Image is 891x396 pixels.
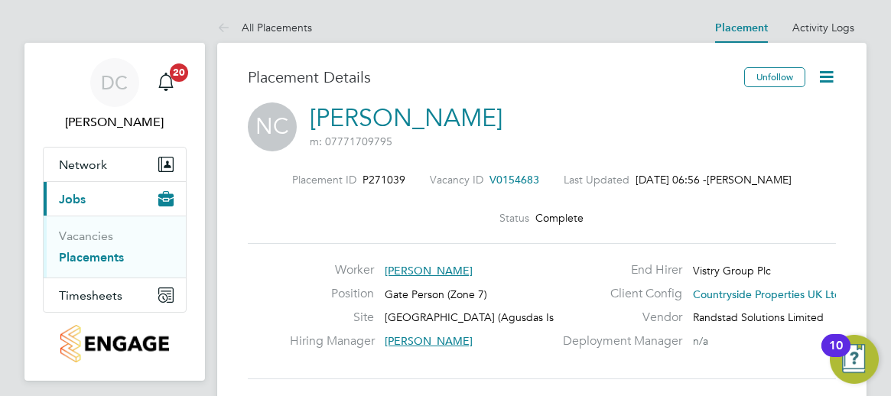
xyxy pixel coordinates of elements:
[385,287,487,301] span: Gate Person (Zone 7)
[60,325,168,362] img: countryside-properties-logo-retina.png
[248,67,733,87] h3: Placement Details
[44,182,186,216] button: Jobs
[59,229,113,243] a: Vacancies
[830,335,879,384] button: Open Resource Center, 10 new notifications
[829,346,843,365] div: 10
[489,173,539,187] span: V0154683
[693,310,824,324] span: Randstad Solutions Limited
[24,43,205,381] nav: Main navigation
[290,333,374,349] label: Hiring Manager
[290,310,374,326] label: Site
[292,173,356,187] label: Placement ID
[385,264,473,278] span: [PERSON_NAME]
[43,58,187,131] a: DC[PERSON_NAME]
[693,264,771,278] span: Vistry Group Plc
[536,211,584,225] span: Complete
[43,325,187,362] a: Go to home page
[59,157,107,172] span: Network
[564,173,629,187] label: Last Updated
[554,286,682,302] label: Client Config
[554,333,682,349] label: Deployment Manager
[44,148,186,181] button: Network
[636,173,707,187] span: [DATE] 06:56 -
[693,287,841,301] span: Countryside Properties UK Ltd
[217,21,312,34] a: All Placements
[290,262,374,278] label: Worker
[554,310,682,326] label: Vendor
[310,103,502,133] a: [PERSON_NAME]
[151,58,181,107] a: 20
[44,278,186,312] button: Timesheets
[500,211,530,225] label: Status
[363,173,405,187] span: P271039
[59,192,86,206] span: Jobs
[43,113,187,131] span: Derrick Cooper
[385,334,473,348] span: [PERSON_NAME]
[707,173,792,187] span: [PERSON_NAME]
[310,135,392,148] span: m: 07771709795
[744,67,805,87] button: Unfollow
[59,250,124,265] a: Placements
[430,173,483,187] label: Vacancy ID
[554,262,682,278] label: End Hirer
[102,73,128,93] span: DC
[170,63,188,82] span: 20
[248,102,297,151] span: NC
[792,21,854,34] a: Activity Logs
[715,21,768,34] a: Placement
[693,334,708,348] span: n/a
[290,286,374,302] label: Position
[385,310,615,324] span: [GEOGRAPHIC_DATA] (Agusdas Israel / Hom…
[59,288,122,303] span: Timesheets
[44,216,186,278] div: Jobs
